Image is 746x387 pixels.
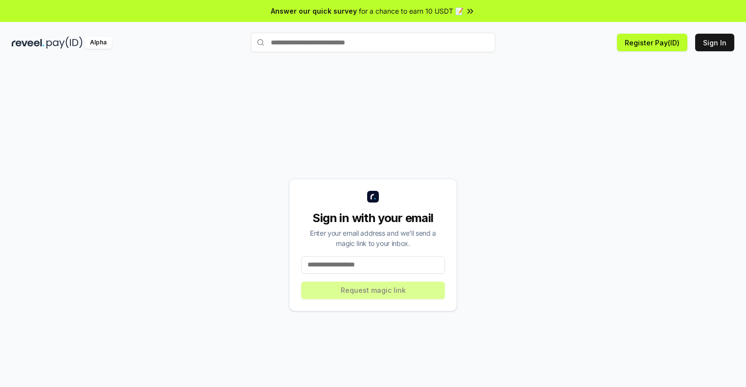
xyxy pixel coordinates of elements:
button: Sign In [695,34,734,51]
div: Sign in with your email [301,210,445,226]
div: Alpha [85,37,112,49]
button: Register Pay(ID) [617,34,687,51]
div: Enter your email address and we’ll send a magic link to your inbox. [301,228,445,248]
span: Answer our quick survey [271,6,357,16]
img: reveel_dark [12,37,44,49]
span: for a chance to earn 10 USDT 📝 [359,6,463,16]
img: pay_id [46,37,83,49]
img: logo_small [367,191,379,203]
